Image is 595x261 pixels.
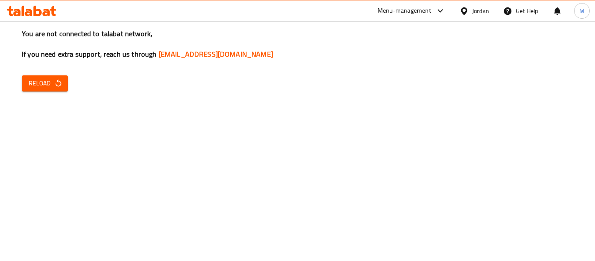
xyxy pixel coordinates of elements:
span: M [579,6,585,16]
h3: You are not connected to talabat network, If you need extra support, reach us through [22,29,573,59]
button: Reload [22,75,68,92]
div: Jordan [472,6,489,16]
a: [EMAIL_ADDRESS][DOMAIN_NAME] [159,47,273,61]
div: Menu-management [378,6,431,16]
span: Reload [29,78,61,89]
